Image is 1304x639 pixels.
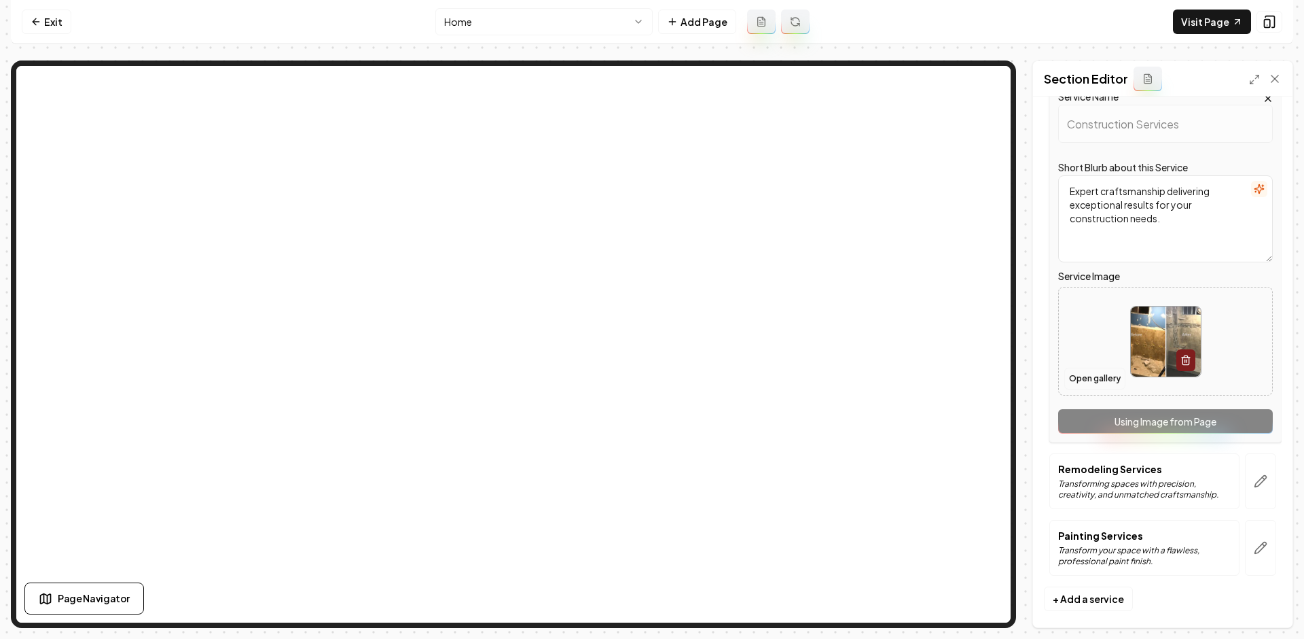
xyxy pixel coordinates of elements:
button: Open gallery [1064,368,1125,390]
label: Service Name [1058,90,1119,103]
span: Page Navigator [58,591,130,606]
button: + Add a service [1044,587,1133,611]
button: Add admin section prompt [1134,67,1162,91]
button: Add admin page prompt [747,10,776,34]
p: Remodeling Services [1058,462,1231,476]
p: Transform your space with a flawless, professional paint finish. [1058,545,1231,567]
p: Transforming spaces with precision, creativity, and unmatched craftsmanship. [1058,479,1231,500]
button: Page Navigator [24,583,144,615]
a: Visit Page [1173,10,1251,34]
label: Service Image [1058,268,1273,284]
label: Short Blurb about this Service [1058,161,1188,173]
button: Add Page [658,10,736,34]
input: Service Name [1058,105,1273,143]
a: Exit [22,10,71,34]
p: Painting Services [1058,529,1231,542]
button: Regenerate page [781,10,810,34]
h2: Section Editor [1044,69,1128,88]
img: image [1131,307,1201,377]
